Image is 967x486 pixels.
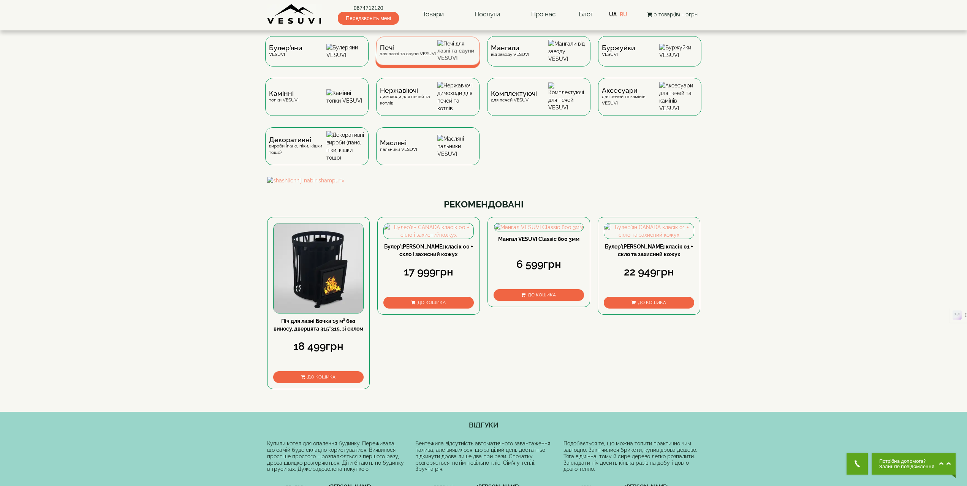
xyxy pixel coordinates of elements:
a: Печідля лазні та сауни VESUVI Печі для лазні та сауни VESUVI [372,36,483,78]
button: До кошика [604,297,694,309]
div: топки VESUVI [269,90,299,103]
span: Декоративні [269,137,326,143]
img: Аксесуари для печей та камінів VESUVI [659,82,698,112]
button: До кошика [383,297,474,309]
span: Аксесуари [602,87,659,93]
span: Передзвоніть мені [338,12,399,25]
a: 0674712120 [338,4,399,12]
div: для печей VESUVI [491,90,537,103]
a: Про нас [524,6,563,23]
a: Булер'[PERSON_NAME] класік 00 + скло і захисний кожух [384,244,473,257]
div: VESUVI [602,45,635,57]
div: VESUVI [269,45,302,57]
div: 18 499грн [273,339,364,354]
img: Піч для лазні Бочка 15 м³ без виносу, дверцята 315*315, зі склом [274,223,363,313]
button: Chat button [872,453,956,475]
button: 0 товар(ів) - 0грн [645,10,700,19]
span: Мангали [491,45,529,51]
a: Мангаливід заводу VESUVI Мангали від заводу VESUVI [483,36,594,78]
a: Аксесуаридля печей та камінів VESUVI Аксесуари для печей та камінів VESUVI [594,78,705,127]
a: Піч для лазні Бочка 15 м³ без виносу, дверцята 315*315, зі склом [274,318,363,332]
span: До кошика [307,374,336,380]
div: Бентежила відсутність автоматичного завантаження палива, але виявилося, що за цілий день достатнь... [415,440,552,472]
div: 6 599грн [494,257,584,272]
span: До кошика [528,292,556,298]
img: shashlichnij-nabir-shampuriv [267,177,700,184]
img: Мангал VESUVI Classic 800 3мм [494,223,583,231]
a: Масляніпальники VESUVI Масляні пальники VESUVI [372,127,483,177]
img: Нержавіючі димоходи для печей та котлів [437,82,476,112]
div: для печей та камінів VESUVI [602,87,659,106]
a: БуржуйкиVESUVI Буржуйки VESUVI [594,36,705,78]
img: Мангали від заводу VESUVI [548,40,587,63]
span: Комплектуючі [491,90,537,97]
img: Завод VESUVI [267,4,322,25]
img: Печі для лазні та сауни VESUVI [437,40,476,62]
a: Товари [415,6,451,23]
button: Get Call button [847,453,868,475]
img: Камінні топки VESUVI [326,89,365,104]
div: від заводу VESUVI [491,45,529,57]
a: Послуги [467,6,508,23]
a: Комплектуючідля печей VESUVI Комплектуючі для печей VESUVI [483,78,594,127]
div: 17 999грн [383,264,474,280]
div: Подобається те, що можна топити практично чим завгодно. Закінчилися брикети, купив дрова дешево. ... [563,440,700,472]
span: Печі [380,45,436,51]
button: До кошика [494,289,584,301]
a: Каміннітопки VESUVI Камінні топки VESUVI [261,78,372,127]
span: Нержавіючі [380,87,437,93]
a: Булер'яниVESUVI Булер'яни VESUVI [261,36,372,78]
img: Булер'ян CANADA класік 01 + скло та захисний кожух [604,223,694,239]
span: Булер'яни [269,45,302,51]
span: Залиште повідомлення [879,464,934,469]
span: Камінні [269,90,299,97]
img: Буржуйки VESUVI [659,44,698,59]
a: UA [609,11,617,17]
a: RU [620,11,627,17]
div: 22 949грн [604,264,694,280]
img: Комплектуючі для печей VESUVI [548,82,587,111]
div: пальники VESUVI [380,140,417,152]
a: Декоративнівироби (пано, піки, кішки тощо) Декоративні вироби (пано, піки, кішки тощо) [261,127,372,177]
span: 0 товар(ів) - 0грн [654,11,698,17]
div: вироби (пано, піки, кішки тощо) [269,137,326,156]
a: Нержавіючідимоходи для печей та котлів Нержавіючі димоходи для печей та котлів [372,78,483,127]
a: Мангал VESUVI Classic 800 3мм [498,236,579,242]
h4: ВІДГУКИ [267,421,700,429]
img: Декоративні вироби (пано, піки, кішки тощо) [326,131,365,161]
span: Буржуйки [602,45,635,51]
a: Булер'[PERSON_NAME] класік 01 + скло та захисний кожух [605,244,693,257]
img: Булер'яни VESUVI [326,44,365,59]
div: Купили котел для опалення будинку. Переживала, що самій буде складно користуватися. Виявилося про... [267,440,404,472]
span: До кошика [418,300,446,305]
img: Масляні пальники VESUVI [437,135,476,158]
a: Блог [579,10,593,18]
span: До кошика [638,300,666,305]
div: димоходи для печей та котлів [380,87,437,106]
span: Масляні [380,140,417,146]
div: для лазні та сауни VESUVI [379,45,435,57]
img: Булер'ян CANADA класік 00 + скло і захисний кожух [384,223,473,239]
button: До кошика [273,371,364,383]
span: Потрібна допомога? [879,459,934,464]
